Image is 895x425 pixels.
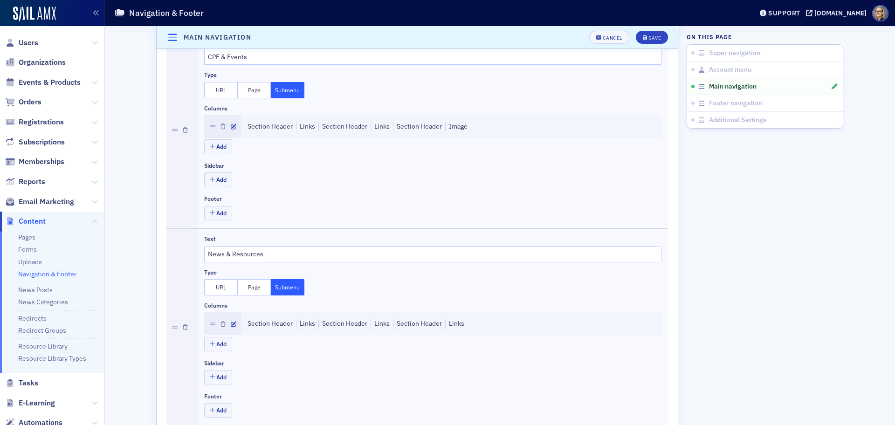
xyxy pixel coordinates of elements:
[19,157,64,167] span: Memberships
[648,35,661,40] div: Save
[19,77,81,88] span: Events & Products
[296,122,315,131] div: Links
[5,157,64,167] a: Memberships
[204,139,232,154] button: Add
[238,279,271,295] button: Page
[5,38,38,48] a: Users
[445,122,468,131] div: Image
[18,342,68,350] a: Resource Library
[371,122,390,131] div: Links
[204,279,238,295] button: URL
[589,31,629,44] button: Cancel
[709,116,766,124] span: Additional Settings
[204,393,222,400] div: Footer
[204,71,217,78] div: Type
[371,319,390,329] div: Links
[204,269,217,276] div: Type
[204,105,227,112] div: Columns
[204,162,224,169] div: Sidebar
[19,57,66,68] span: Organizations
[19,197,74,207] span: Email Marketing
[204,337,232,351] button: Add
[445,319,464,329] div: Links
[806,10,870,16] button: [DOMAIN_NAME]
[5,117,64,127] a: Registrations
[709,66,751,74] span: Account menu
[5,137,65,147] a: Subscriptions
[709,99,762,108] span: Footer navigation
[5,177,45,187] a: Reports
[19,38,38,48] span: Users
[18,270,76,278] a: Navigation & Footer
[393,122,442,131] div: Section Header
[18,245,37,254] a: Forms
[18,314,47,322] a: Redirects
[204,172,232,187] button: Add
[18,233,35,241] a: Pages
[19,117,64,127] span: Registrations
[19,216,46,226] span: Content
[5,398,55,408] a: E-Learning
[19,97,41,107] span: Orders
[18,326,66,335] a: Redirect Groups
[296,319,315,329] div: Links
[248,319,293,329] div: Section Header
[318,122,367,131] div: Section Header
[5,97,41,107] a: Orders
[13,7,56,21] img: SailAMX
[18,286,53,294] a: News Posts
[18,258,42,266] a: Uploads
[204,82,238,98] button: URL
[872,5,888,21] span: Profile
[5,197,74,207] a: Email Marketing
[248,122,293,131] div: Section Header
[129,7,204,19] h1: Navigation & Footer
[204,403,232,418] button: Add
[184,33,251,42] h4: Main navigation
[19,137,65,147] span: Subscriptions
[18,354,86,363] a: Resource Library Types
[18,298,68,306] a: News Categories
[768,9,800,17] div: Support
[204,235,216,242] div: Text
[204,302,227,309] div: Columns
[709,49,760,57] span: Super navigation
[271,279,304,295] button: Submenu
[5,77,81,88] a: Events & Products
[19,398,55,408] span: E-Learning
[271,82,304,98] button: Submenu
[393,319,442,329] div: Section Header
[814,9,867,17] div: [DOMAIN_NAME]
[204,195,222,202] div: Footer
[5,57,66,68] a: Organizations
[687,33,843,41] h4: On this page
[19,177,45,187] span: Reports
[318,319,367,329] div: Section Header
[709,82,757,91] span: Main navigation
[636,31,668,44] button: Save
[5,378,38,388] a: Tasks
[238,82,271,98] button: Page
[603,35,622,40] div: Cancel
[204,206,232,220] button: Add
[204,360,224,367] div: Sidebar
[5,216,46,226] a: Content
[204,370,232,384] button: Add
[19,378,38,388] span: Tasks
